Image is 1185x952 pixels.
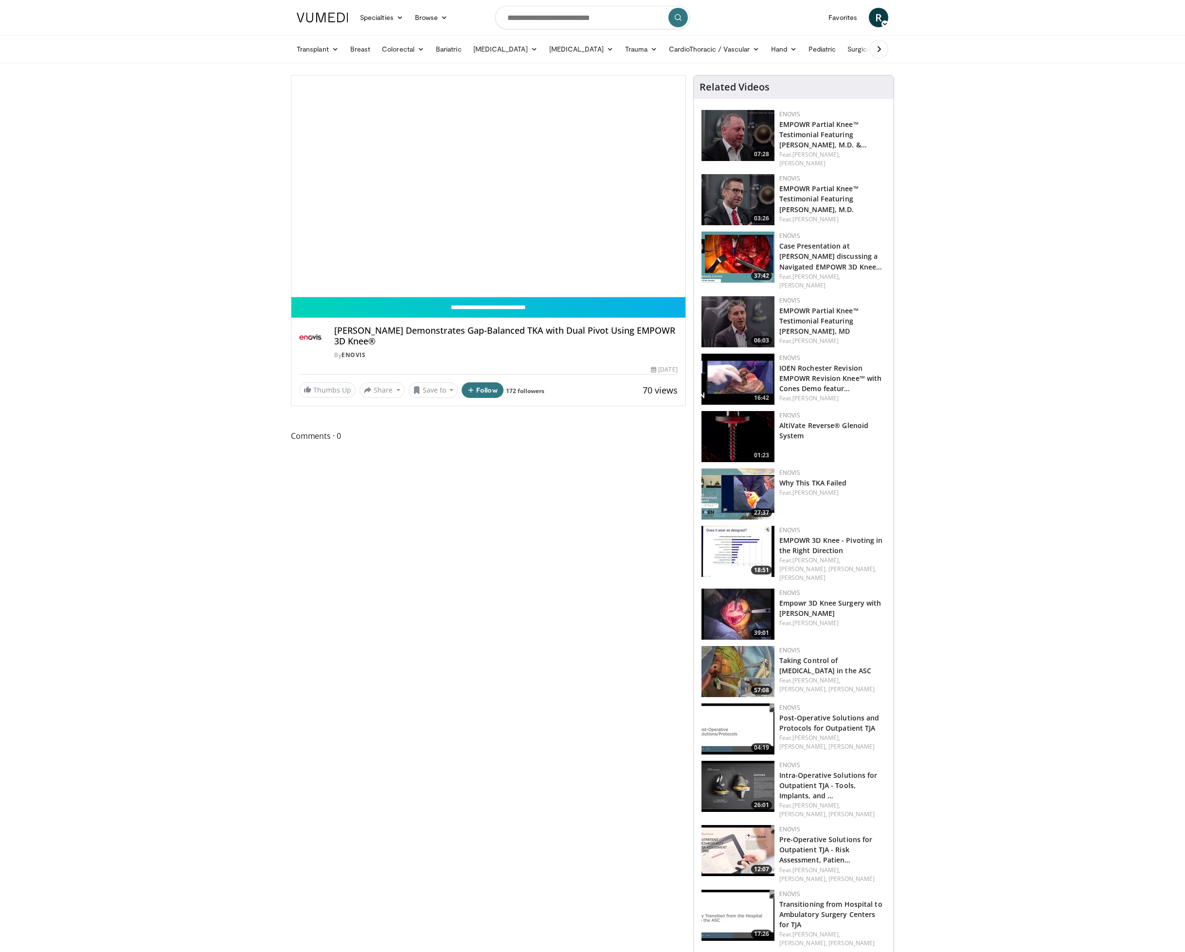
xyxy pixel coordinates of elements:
[751,743,772,752] span: 04:19
[779,899,882,929] a: Transitioning from Hospital to Ambulatory Surgery Centers for TJA
[701,890,774,941] img: 41ffaa33-f5af-4615-9bc8-241908063635.150x105_q85_crop-smart_upscale.jpg
[779,150,886,168] div: Feat.
[792,619,839,627] a: [PERSON_NAME]
[779,174,800,182] a: Enovis
[779,184,859,214] a: EMPOWR Partial Knee™ Testimonial Featuring [PERSON_NAME], M.D.
[297,13,348,22] img: VuMedi Logo
[869,8,888,27] a: R
[299,325,323,349] img: Enovis
[779,411,800,419] a: Enovis
[751,271,772,280] span: 37:42
[467,39,543,59] a: [MEDICAL_DATA]
[701,890,774,941] a: 17:26
[751,451,772,460] span: 01:23
[779,526,800,534] a: Enovis
[779,875,827,883] a: [PERSON_NAME],
[792,272,840,281] a: [PERSON_NAME],
[779,930,886,948] div: Feat.
[779,354,800,362] a: Enovis
[701,646,774,697] img: 5230787b-cb9e-4125-8230-b32b3009246f.150x105_q85_crop-smart_upscale.jpg
[779,703,800,712] a: Enovis
[779,556,886,582] div: Feat.
[701,526,774,577] a: 18:51
[779,306,859,336] a: EMPOWR Partial Knee™ Testimonial Featuring [PERSON_NAME], MD
[828,742,875,751] a: [PERSON_NAME]
[779,656,872,675] a: Taking Control of [MEDICAL_DATA] in the ASC
[701,174,774,225] img: 4d6ec3e7-4849-46c8-9113-3733145fecf3.150x105_q85_crop-smart_upscale.jpg
[701,589,774,640] a: 39:01
[779,890,800,898] a: Enovis
[409,8,454,27] a: Browse
[701,354,774,405] a: 16:42
[651,365,677,374] div: [DATE]
[409,382,458,398] button: Save to
[751,566,772,575] span: 18:51
[779,825,800,833] a: Enovis
[543,39,619,59] a: [MEDICAL_DATA]
[779,801,886,819] div: Feat.
[701,411,774,462] img: 5c1caa1d-9170-4353-b546-f3bbd9b198c6.png.150x105_q85_crop-smart_upscale.png
[701,761,774,812] img: fd62510e-9d6b-41eb-97f2-32a07292059a.150x105_q85_crop-smart_upscale.jpg
[779,488,886,497] div: Feat.
[779,120,867,149] a: EMPOWR Partial Knee™ Testimonial Featuring [PERSON_NAME], M.D. &…
[701,110,774,161] img: 678470ae-5eee-48a8-af01-e23260d107ce.150x105_q85_crop-smart_upscale.jpg
[779,281,826,289] a: [PERSON_NAME]
[341,351,365,359] a: Enovis
[779,761,800,769] a: Enovis
[701,296,774,347] img: cb5a805a-5036-47ea-9433-f771e12ee86a.150x105_q85_crop-smart_upscale.jpg
[792,556,840,564] a: [PERSON_NAME],
[779,574,826,582] a: [PERSON_NAME]
[701,703,774,754] img: 21c8365a-3302-43bc-9665-d9c28e9575eb.150x105_q85_crop-smart_upscale.jpg
[700,81,770,93] h4: Related Videos
[299,382,356,397] a: Thumbs Up
[779,232,800,240] a: Enovis
[430,39,467,59] a: Bariatric
[779,272,886,290] div: Feat.
[779,866,886,883] div: Feat.
[701,232,774,283] img: 89c12bab-b537-411a-a5df-30a5df20ee20.150x105_q85_crop-smart_upscale.jpg
[701,703,774,754] a: 04:19
[779,676,886,694] div: Feat.
[779,215,886,224] div: Feat.
[792,866,840,874] a: [PERSON_NAME],
[506,387,544,395] a: 172 followers
[828,875,875,883] a: [PERSON_NAME]
[701,468,774,520] a: 27:37
[779,646,800,654] a: Enovis
[701,354,774,405] img: b5850bff-7d8d-4b16-9255-f8ff9f89da25.150x105_q85_crop-smart_upscale.jpg
[751,801,772,809] span: 26:01
[779,565,827,573] a: [PERSON_NAME],
[701,110,774,161] a: 07:28
[701,174,774,225] a: 03:26
[779,110,800,118] a: Enovis
[779,685,827,693] a: [PERSON_NAME],
[779,742,827,751] a: [PERSON_NAME],
[663,39,765,59] a: CardioThoracic / Vascular
[779,771,878,800] a: Intra-Operative Solutions for Outpatient TJA - Tools, Implants, and …
[291,75,685,297] video-js: Video Player
[792,801,840,809] a: [PERSON_NAME],
[792,734,840,742] a: [PERSON_NAME],
[779,478,847,487] a: Why This TKA Failed
[701,526,774,577] img: 170d7947-b0ee-42a0-938c-a79f3afd8c17.150x105_q85_crop-smart_upscale.jpg
[701,825,774,876] img: 08564b80-83aa-42b3-8348-f20d2bd9dba0.150x105_q85_crop-smart_upscale.jpg
[291,430,686,442] span: Comments 0
[792,337,839,345] a: [PERSON_NAME]
[792,394,839,402] a: [PERSON_NAME]
[751,508,772,517] span: 27:37
[701,296,774,347] a: 06:03
[842,39,920,59] a: Surgical Oncology
[495,6,690,29] input: Search topics, interventions
[751,629,772,637] span: 39:01
[779,363,882,393] a: IOEN Rochester Revision EMPOWR Revision Knee™ with Cones Demo featur…
[792,676,840,684] a: [PERSON_NAME],
[751,214,772,223] span: 03:26
[701,411,774,462] a: 01:23
[779,589,800,597] a: Enovis
[779,421,869,440] a: AltiVate Reverse® Glenoid System
[779,296,800,305] a: Enovis
[751,686,772,695] span: 57:08
[643,384,678,396] span: 70 views
[701,232,774,283] a: 37:42
[701,646,774,697] a: 57:08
